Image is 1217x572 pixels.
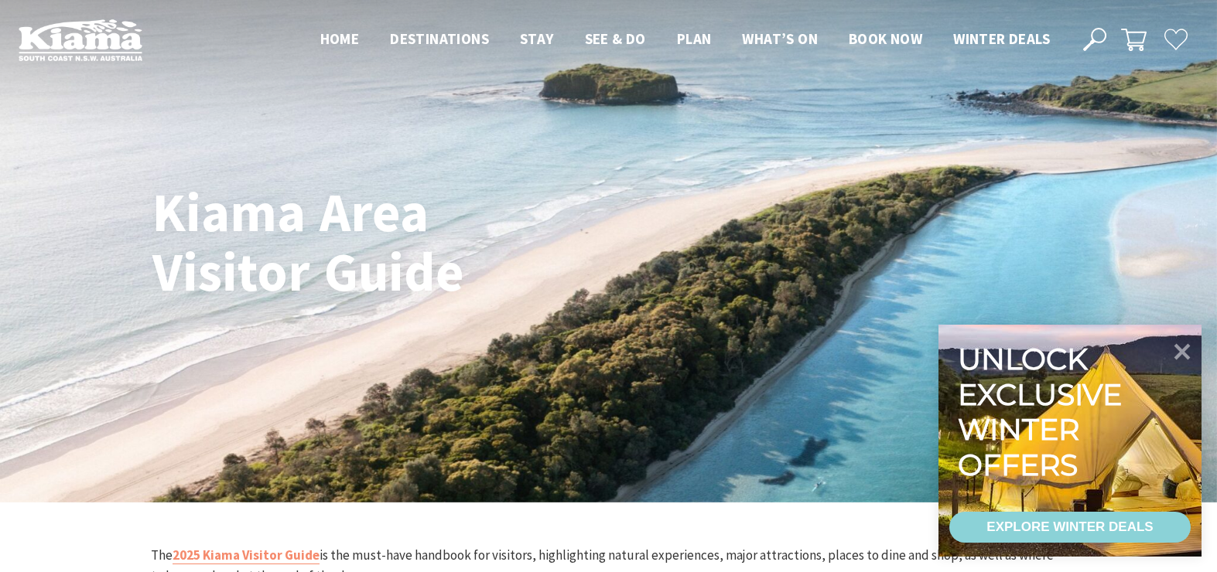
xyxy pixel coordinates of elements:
[173,546,320,564] a: 2025 Kiama Visitor Guide
[520,29,554,48] span: Stay
[677,29,712,48] span: Plan
[152,182,590,301] h1: Kiama Area Visitor Guide
[19,19,142,61] img: Kiama Logo
[320,29,360,48] span: Home
[585,29,646,48] span: See & Do
[305,27,1065,53] nav: Main Menu
[742,29,818,48] span: What’s On
[953,29,1050,48] span: Winter Deals
[986,512,1153,543] div: EXPLORE WINTER DEALS
[849,29,922,48] span: Book now
[949,512,1191,543] a: EXPLORE WINTER DEALS
[390,29,489,48] span: Destinations
[958,342,1129,482] div: Unlock exclusive winter offers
